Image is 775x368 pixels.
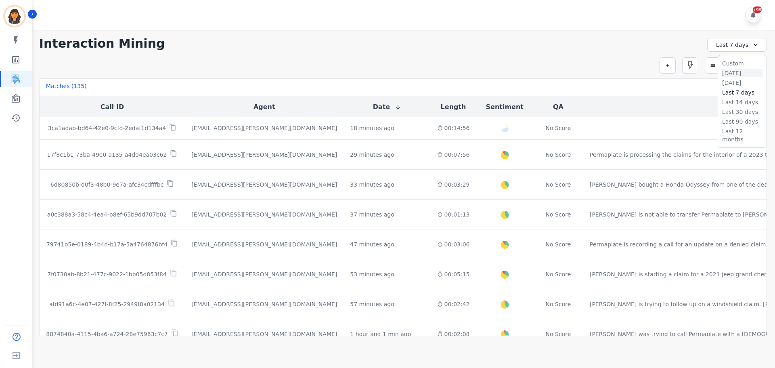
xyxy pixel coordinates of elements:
[441,102,466,112] button: Length
[722,79,762,87] li: [DATE]
[546,330,571,338] div: No Score
[46,82,87,93] div: Matches ( 135 )
[722,88,762,97] li: Last 7 days
[350,240,394,248] div: 47 minutes ago
[722,108,762,116] li: Last 30 days
[546,124,571,132] div: No Score
[47,270,167,278] p: 7f0730ab-8b21-477c-9022-1bb05d853f84
[437,270,470,278] div: 00:05:15
[350,124,394,132] div: 18 minutes ago
[350,181,394,189] div: 33 minutes ago
[546,210,571,219] div: No Score
[39,36,165,51] h1: Interaction Mining
[191,300,337,308] div: [EMAIL_ADDRESS][PERSON_NAME][DOMAIN_NAME]
[546,181,571,189] div: No Score
[253,102,275,112] button: Agent
[191,210,337,219] div: [EMAIL_ADDRESS][PERSON_NAME][DOMAIN_NAME]
[437,300,470,308] div: 00:02:42
[437,181,470,189] div: 00:03:29
[437,124,470,132] div: 00:14:56
[350,270,394,278] div: 53 minutes ago
[191,270,337,278] div: [EMAIL_ADDRESS][PERSON_NAME][DOMAIN_NAME]
[437,210,470,219] div: 00:01:13
[47,210,167,219] p: a0c388a3-58c4-4ea4-b8ef-65b9dd707b02
[546,270,571,278] div: No Score
[437,240,470,248] div: 00:03:06
[191,240,337,248] div: [EMAIL_ADDRESS][PERSON_NAME][DOMAIN_NAME]
[191,181,337,189] div: [EMAIL_ADDRESS][PERSON_NAME][DOMAIN_NAME]
[753,6,762,13] div: +99
[350,300,394,308] div: 57 minutes ago
[46,330,168,338] p: 8874840a-4115-4ba6-a724-28e75963c7c7
[350,210,394,219] div: 37 minutes ago
[486,102,524,112] button: Sentiment
[722,69,762,77] li: [DATE]
[437,151,470,159] div: 00:07:56
[722,59,762,67] li: Custom
[5,6,24,26] img: Bordered avatar
[191,330,337,338] div: [EMAIL_ADDRESS][PERSON_NAME][DOMAIN_NAME]
[722,118,762,126] li: Last 90 days
[350,330,411,338] div: 1 hour and 1 min ago
[373,102,402,112] button: Date
[437,330,470,338] div: 00:02:08
[553,102,563,112] button: QA
[48,124,166,132] p: 3ca1adab-bd64-42e0-9cfd-2edaf1d134a4
[707,38,767,52] div: Last 7 days
[49,300,165,308] p: afd91a6c-4e07-427f-8f25-2949f8a02134
[546,151,571,159] div: No Score
[350,151,394,159] div: 29 minutes ago
[50,181,163,189] p: 6d80850b-d0f3-48b0-9e7a-afc34cdfffbc
[546,300,571,308] div: No Score
[722,98,762,106] li: Last 14 days
[722,127,762,143] li: Last 12 months
[191,124,337,132] div: [EMAIL_ADDRESS][PERSON_NAME][DOMAIN_NAME]
[47,151,167,159] p: 17f8c1b1-73ba-49e0-a135-a4d04ea03c62
[546,240,571,248] div: No Score
[46,240,168,248] p: 79741b5e-0189-4b4d-b17a-5a4764876bf4
[191,151,337,159] div: [EMAIL_ADDRESS][PERSON_NAME][DOMAIN_NAME]
[101,102,124,112] button: Call ID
